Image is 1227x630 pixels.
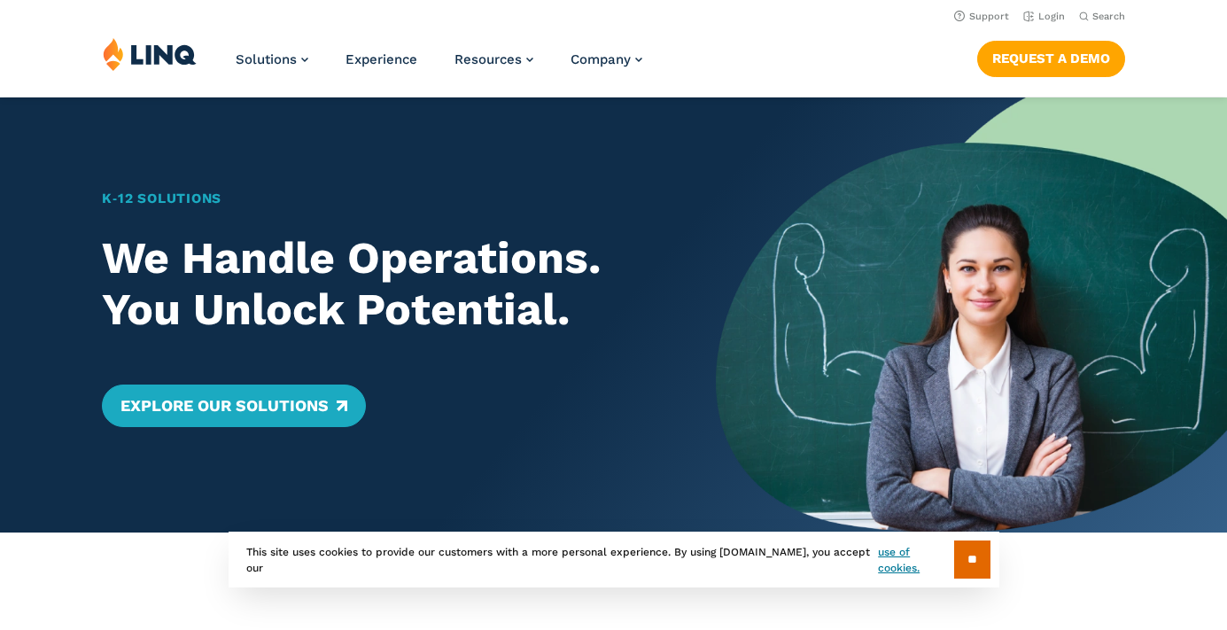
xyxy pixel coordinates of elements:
[454,51,533,67] a: Resources
[571,51,642,67] a: Company
[236,37,642,96] nav: Primary Navigation
[102,189,665,209] h1: K‑12 Solutions
[716,97,1227,533] img: Home Banner
[954,11,1009,22] a: Support
[229,532,999,587] div: This site uses cookies to provide our customers with a more personal experience. By using [DOMAIN...
[1023,11,1065,22] a: Login
[103,37,197,71] img: LINQ | K‑12 Software
[571,51,631,67] span: Company
[236,51,308,67] a: Solutions
[346,51,417,67] a: Experience
[1092,11,1125,22] span: Search
[977,41,1125,76] a: Request a Demo
[1079,10,1125,23] button: Open Search Bar
[878,544,953,576] a: use of cookies.
[102,233,665,335] h2: We Handle Operations. You Unlock Potential.
[977,37,1125,76] nav: Button Navigation
[454,51,522,67] span: Resources
[236,51,297,67] span: Solutions
[102,385,365,427] a: Explore Our Solutions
